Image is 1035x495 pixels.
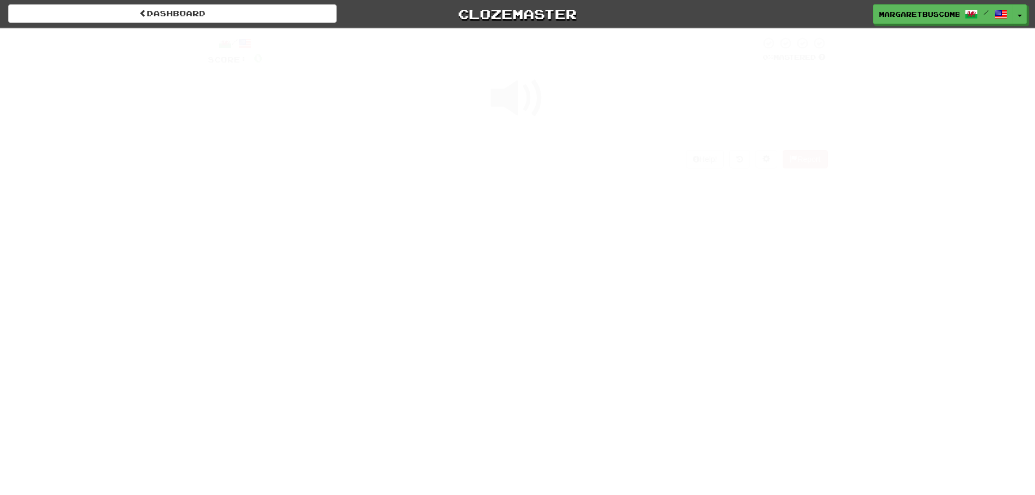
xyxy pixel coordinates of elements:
div: / [208,36,263,50]
button: Report [783,150,827,168]
span: MargaretBuscombe [879,9,959,19]
span: Score: [208,55,247,64]
button: Help! [686,150,724,168]
span: / [983,9,989,16]
span: 0 [253,51,263,65]
a: Dashboard [8,4,337,23]
div: Mastered [760,53,828,62]
a: Clozemaster [353,4,681,23]
button: Round history (alt+y) [729,150,750,168]
span: 0 % [763,53,773,61]
a: MargaretBuscombe / [873,4,1013,24]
